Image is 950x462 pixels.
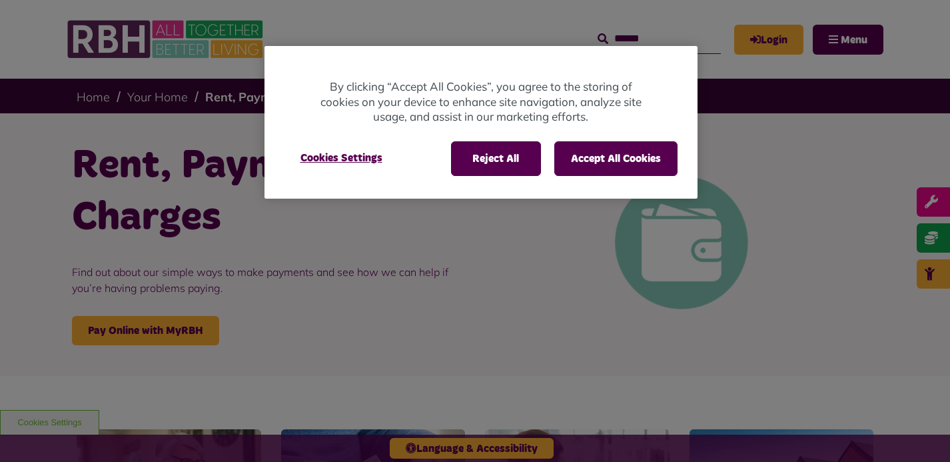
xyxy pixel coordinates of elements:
[284,141,398,175] button: Cookies Settings
[554,141,678,176] button: Accept All Cookies
[318,79,644,125] p: By clicking “Accept All Cookies”, you agree to the storing of cookies on your device to enhance s...
[264,46,698,199] div: Cookie banner
[451,141,541,176] button: Reject All
[264,46,698,199] div: Privacy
